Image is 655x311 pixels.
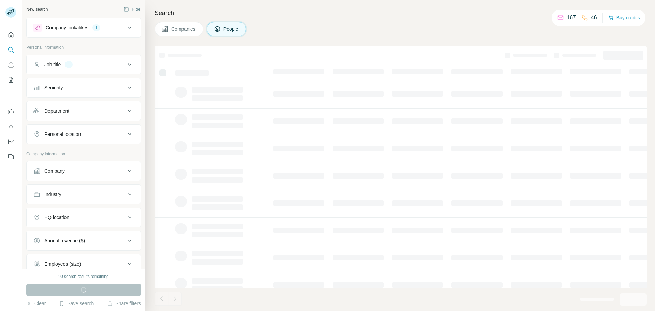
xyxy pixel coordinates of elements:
[5,151,16,163] button: Feedback
[608,13,640,23] button: Buy credits
[27,103,141,119] button: Department
[27,80,141,96] button: Seniority
[5,136,16,148] button: Dashboard
[44,214,69,221] div: HQ location
[26,44,141,51] p: Personal information
[44,131,81,138] div: Personal location
[44,108,69,114] div: Department
[5,121,16,133] button: Use Surfe API
[27,209,141,226] button: HQ location
[27,256,141,272] button: Employees (size)
[171,26,196,32] span: Companies
[44,191,61,198] div: Industry
[27,232,141,249] button: Annual revenue ($)
[27,56,141,73] button: Job title1
[107,300,141,307] button: Share filters
[44,168,65,174] div: Company
[44,84,63,91] div: Seniority
[567,14,576,22] p: 167
[5,105,16,118] button: Use Surfe on LinkedIn
[26,300,46,307] button: Clear
[5,74,16,86] button: My lists
[26,151,141,157] p: Company information
[92,25,100,31] div: 1
[59,300,94,307] button: Save search
[27,126,141,142] button: Personal location
[223,26,239,32] span: People
[58,273,108,280] div: 90 search results remaining
[44,237,85,244] div: Annual revenue ($)
[27,186,141,202] button: Industry
[27,163,141,179] button: Company
[44,61,61,68] div: Job title
[155,8,647,18] h4: Search
[27,19,141,36] button: Company lookalikes1
[591,14,597,22] p: 46
[5,44,16,56] button: Search
[26,6,48,12] div: New search
[5,59,16,71] button: Enrich CSV
[44,260,81,267] div: Employees (size)
[5,29,16,41] button: Quick start
[65,61,73,68] div: 1
[119,4,145,14] button: Hide
[46,24,88,31] div: Company lookalikes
